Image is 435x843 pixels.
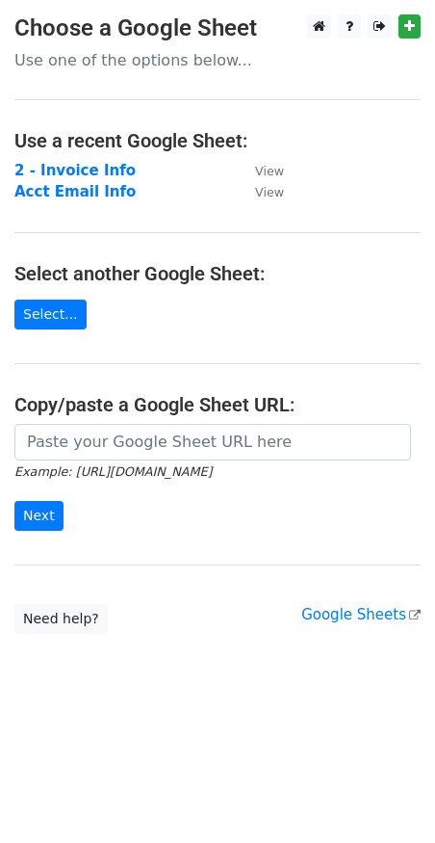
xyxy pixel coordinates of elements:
a: Acct Email Info [14,183,136,200]
a: View [236,183,284,200]
input: Next [14,501,64,531]
h3: Choose a Google Sheet [14,14,421,42]
h4: Select another Google Sheet: [14,262,421,285]
a: Select... [14,300,87,329]
a: Need help? [14,604,108,634]
h4: Use a recent Google Sheet: [14,129,421,152]
small: View [255,185,284,199]
h4: Copy/paste a Google Sheet URL: [14,393,421,416]
small: View [255,164,284,178]
p: Use one of the options below... [14,50,421,70]
input: Paste your Google Sheet URL here [14,424,411,461]
a: View [236,162,284,179]
a: Google Sheets [301,606,421,623]
small: Example: [URL][DOMAIN_NAME] [14,464,212,479]
a: 2 - Invoice Info [14,162,136,179]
